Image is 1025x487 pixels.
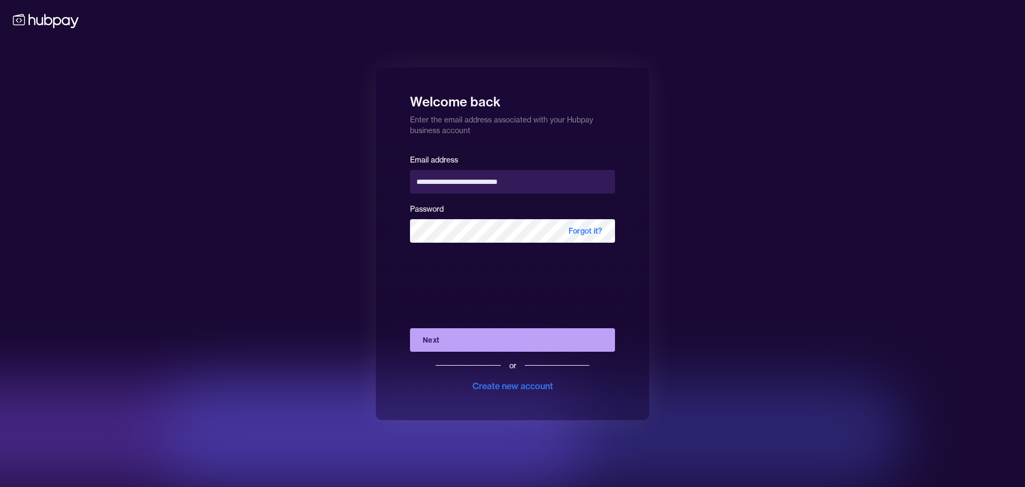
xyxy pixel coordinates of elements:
label: Email address [410,155,458,165]
p: Enter the email address associated with your Hubpay business account [410,110,615,136]
span: Forgot it? [556,219,615,243]
h1: Welcome back [410,87,615,110]
div: Create new account [472,380,553,392]
div: or [509,360,516,371]
label: Password [410,204,444,214]
button: Next [410,328,615,352]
